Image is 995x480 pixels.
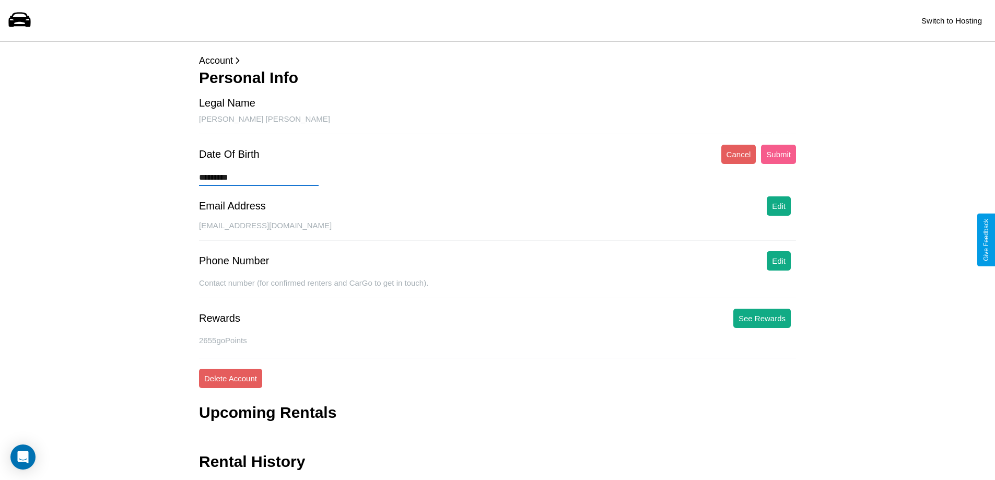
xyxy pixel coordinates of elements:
div: Email Address [199,200,266,212]
div: Open Intercom Messenger [10,444,36,470]
button: See Rewards [733,309,791,328]
div: Legal Name [199,97,255,109]
h3: Personal Info [199,69,796,87]
h3: Upcoming Rentals [199,404,336,422]
button: Delete Account [199,369,262,388]
div: Contact number (for confirmed renters and CarGo to get in touch). [199,278,796,298]
button: Submit [761,145,796,164]
div: Phone Number [199,255,270,267]
button: Edit [767,251,791,271]
p: 2655 goPoints [199,333,796,347]
div: Date Of Birth [199,148,260,160]
div: Give Feedback [982,219,990,261]
div: Rewards [199,312,240,324]
button: Switch to Hosting [916,11,987,30]
p: Account [199,52,796,69]
h3: Rental History [199,453,305,471]
div: [PERSON_NAME] [PERSON_NAME] [199,114,796,134]
button: Edit [767,196,791,216]
button: Cancel [721,145,756,164]
div: [EMAIL_ADDRESS][DOMAIN_NAME] [199,221,796,241]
